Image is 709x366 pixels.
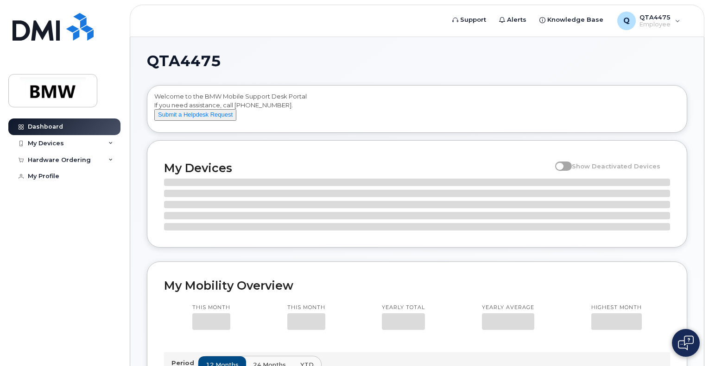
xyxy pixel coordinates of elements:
[154,111,236,118] a: Submit a Helpdesk Request
[482,304,534,311] p: Yearly average
[382,304,425,311] p: Yearly total
[555,157,563,165] input: Show Deactivated Devices
[147,54,221,68] span: QTA4475
[572,162,660,170] span: Show Deactivated Devices
[154,92,680,129] div: Welcome to the BMW Mobile Support Desk Portal If you need assistance, call [PHONE_NUMBER].
[591,304,642,311] p: Highest month
[287,304,325,311] p: This month
[192,304,230,311] p: This month
[164,161,551,175] h2: My Devices
[164,279,670,292] h2: My Mobility Overview
[154,109,236,121] button: Submit a Helpdesk Request
[678,335,694,350] img: Open chat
